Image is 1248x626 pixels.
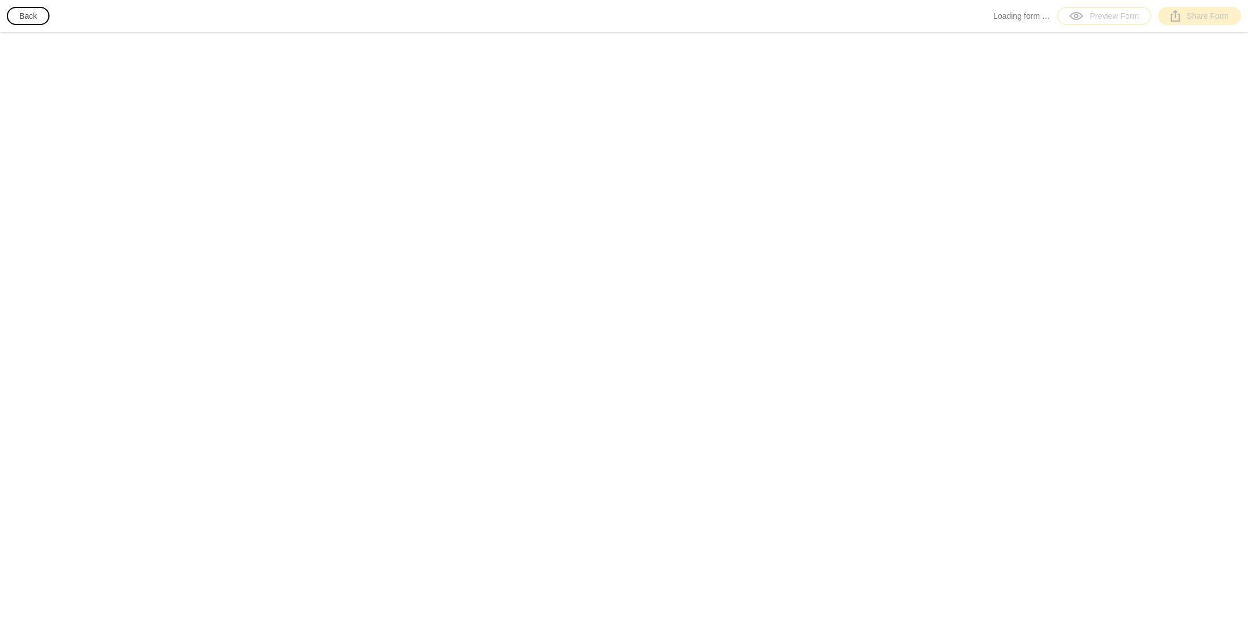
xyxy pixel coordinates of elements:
a: Share Form [1158,7,1241,25]
div: Share Form [1171,10,1229,22]
span: Loading form … [993,10,1050,22]
button: Back [7,7,49,25]
a: Preview Form [1057,7,1151,25]
div: Preview Form [1069,10,1139,22]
